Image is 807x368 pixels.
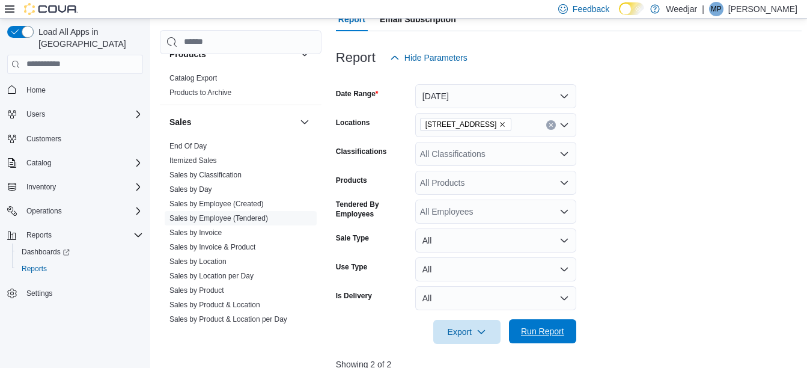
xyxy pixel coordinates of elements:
[169,142,207,150] a: End Of Day
[160,71,321,105] div: Products
[385,46,472,70] button: Hide Parameters
[2,106,148,123] button: Users
[17,262,143,276] span: Reports
[169,74,217,82] a: Catalog Export
[619,15,620,16] span: Dark Mode
[559,207,569,216] button: Open list of options
[34,26,143,50] span: Load All Apps in [GEOGRAPHIC_DATA]
[169,315,287,324] a: Sales by Product & Location per Day
[169,48,206,60] h3: Products
[420,118,512,131] span: 809 Yonge St
[7,76,143,334] nav: Complex example
[336,176,367,185] label: Products
[415,84,576,108] button: [DATE]
[169,141,207,151] span: End Of Day
[336,233,369,243] label: Sale Type
[169,170,242,180] span: Sales by Classification
[22,83,50,97] a: Home
[12,260,148,277] button: Reports
[22,228,143,242] span: Reports
[26,158,51,168] span: Catalog
[169,156,217,165] a: Itemized Sales
[22,204,67,218] button: Operations
[297,115,312,129] button: Sales
[415,286,576,310] button: All
[169,271,254,281] span: Sales by Location per Day
[169,88,231,97] a: Products to Archive
[169,171,242,179] a: Sales by Classification
[22,247,70,257] span: Dashboards
[22,264,47,274] span: Reports
[440,320,493,344] span: Export
[169,243,255,251] a: Sales by Invoice & Product
[22,228,56,242] button: Reports
[2,284,148,302] button: Settings
[425,118,497,130] span: [STREET_ADDRESS]
[169,286,224,295] span: Sales by Product
[336,291,372,301] label: Is Delivery
[2,155,148,171] button: Catalog
[666,2,697,16] p: Weedjar
[559,178,569,188] button: Open list of options
[169,301,260,309] a: Sales by Product & Location
[336,51,376,65] h3: Report
[2,130,148,147] button: Customers
[702,2,704,16] p: |
[169,257,227,266] a: Sales by Location
[160,139,321,346] div: Sales
[22,132,66,146] a: Customers
[26,85,46,95] span: Home
[22,180,143,194] span: Inventory
[26,134,61,144] span: Customers
[169,242,255,252] span: Sales by Invoice & Product
[709,2,723,16] div: Matt Proulx
[169,48,295,60] button: Products
[26,206,62,216] span: Operations
[169,116,295,128] button: Sales
[509,319,576,343] button: Run Report
[22,82,143,97] span: Home
[22,286,143,301] span: Settings
[415,228,576,253] button: All
[415,257,576,281] button: All
[169,228,222,237] a: Sales by Invoice
[380,7,456,31] span: Email Subscription
[728,2,797,16] p: [PERSON_NAME]
[169,73,217,83] span: Catalog Export
[521,325,564,337] span: Run Report
[169,330,251,338] a: Sales by Product per Day
[22,131,143,146] span: Customers
[336,147,387,156] label: Classifications
[169,116,192,128] h3: Sales
[169,272,254,280] a: Sales by Location per Day
[169,199,264,209] span: Sales by Employee (Created)
[22,107,50,121] button: Users
[2,203,148,219] button: Operations
[573,3,609,15] span: Feedback
[336,200,410,219] label: Tendered By Employees
[169,185,212,194] span: Sales by Day
[22,204,143,218] span: Operations
[559,149,569,159] button: Open list of options
[17,262,52,276] a: Reports
[26,182,56,192] span: Inventory
[336,262,367,272] label: Use Type
[404,52,467,64] span: Hide Parameters
[169,314,287,324] span: Sales by Product & Location per Day
[22,180,61,194] button: Inventory
[24,3,78,15] img: Cova
[169,200,264,208] a: Sales by Employee (Created)
[336,89,379,99] label: Date Range
[22,156,56,170] button: Catalog
[169,214,268,222] a: Sales by Employee (Tendered)
[433,320,501,344] button: Export
[2,179,148,195] button: Inventory
[22,156,143,170] span: Catalog
[499,121,506,128] button: Remove 809 Yonge St from selection in this group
